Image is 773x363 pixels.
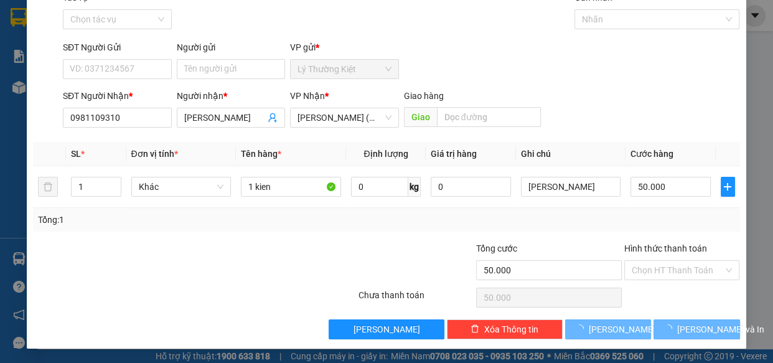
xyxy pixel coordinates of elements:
span: Gửi: [11,12,30,25]
div: Người nhận [177,89,286,103]
div: Tên hàng: 1 MON ( : 1 ) [11,90,219,106]
th: Ghi chú [516,142,626,166]
label: Hình thức thanh toán [624,243,707,253]
input: Dọc đường [437,107,541,127]
span: Khác [139,177,224,196]
span: Lý Thường Kiệt [297,60,391,78]
span: Cước hàng [630,149,673,159]
span: SL [71,149,81,159]
div: SANH [119,26,219,40]
span: Xóa Thông tin [484,323,538,336]
button: deleteXóa Thông tin [447,319,563,339]
div: SĐT Người Gửi [63,40,172,54]
div: 0913456531 [119,40,219,58]
span: Định lượng [363,149,408,159]
span: loading [575,324,589,333]
span: user-add [268,113,278,123]
div: VP gửi [290,40,399,54]
button: [PERSON_NAME] [565,319,651,339]
input: VD: Bàn, Ghế [241,177,341,197]
span: Giao hàng [404,91,444,101]
input: 0 [431,177,511,197]
div: SĐT Người Nhận [63,89,172,103]
span: Tổng cước [476,243,517,253]
div: 50.000 [117,65,220,83]
div: Tổng: 1 [38,213,299,227]
span: Tên hàng [241,149,281,159]
span: [PERSON_NAME] và In [677,323,764,336]
span: kg [408,177,421,197]
span: CC : [117,68,134,82]
input: Ghi Chú [521,177,621,197]
span: plus [721,182,734,192]
div: Người gửi [177,40,286,54]
span: [PERSON_NAME] [354,323,420,336]
span: delete [471,324,479,334]
div: Bàu Đồn [119,11,219,26]
button: delete [38,177,58,197]
span: SL [128,89,144,106]
span: loading [663,324,677,333]
button: [PERSON_NAME] và In [654,319,739,339]
button: plus [721,177,735,197]
span: Giao [404,107,437,127]
div: Lý Thường Kiệt [11,11,110,40]
div: Chưa thanh toán [357,288,476,310]
span: Đơn vị tính [131,149,178,159]
span: [PERSON_NAME] [589,323,655,336]
span: Mỹ Hương (Hàng) [297,108,391,127]
button: [PERSON_NAME] [329,319,444,339]
span: VP Nhận [290,91,325,101]
span: Nhận: [119,12,149,25]
span: Giá trị hàng [431,149,477,159]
